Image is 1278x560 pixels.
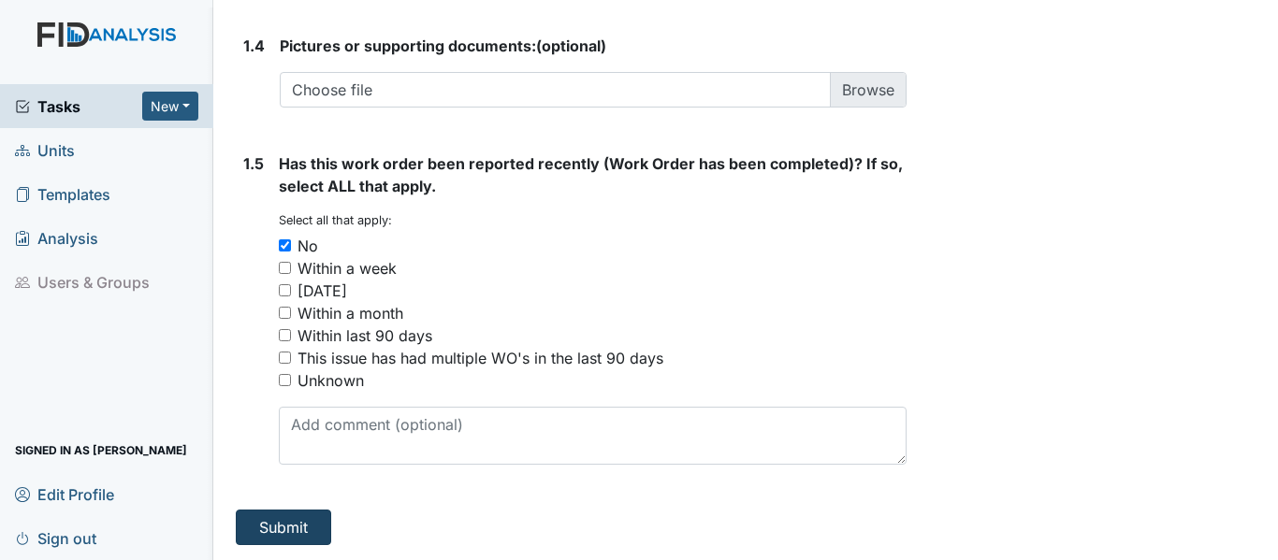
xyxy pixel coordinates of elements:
div: Within a month [298,302,403,324]
a: Tasks [15,95,142,118]
strong: (optional) [280,35,907,57]
input: This issue has had multiple WO's in the last 90 days [279,352,291,364]
div: Within a week [298,257,397,280]
input: No [279,239,291,251]
span: Edit Profile [15,480,114,509]
small: Select all that apply: [279,213,392,227]
input: [DATE] [279,284,291,296]
span: Templates [15,179,110,208]
input: Unknown [279,374,291,386]
span: Analysis [15,223,98,252]
div: Within last 90 days [298,324,432,347]
input: Within last 90 days [279,329,291,341]
input: Within a week [279,262,291,274]
button: New [142,92,198,121]
span: Units [15,136,75,165]
input: Within a month [279,307,291,319]
label: 1.4 [243,35,265,57]
span: Pictures or supporting documents: [280,36,536,55]
button: Submit [236,510,331,545]
div: No [298,235,318,257]
div: Unknown [298,369,364,392]
span: Signed in as [PERSON_NAME] [15,436,187,465]
label: 1.5 [243,152,264,175]
div: This issue has had multiple WO's in the last 90 days [298,347,663,369]
span: Sign out [15,524,96,553]
div: [DATE] [298,280,347,302]
span: Has this work order been reported recently (Work Order has been completed)? If so, select ALL tha... [279,154,903,195]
